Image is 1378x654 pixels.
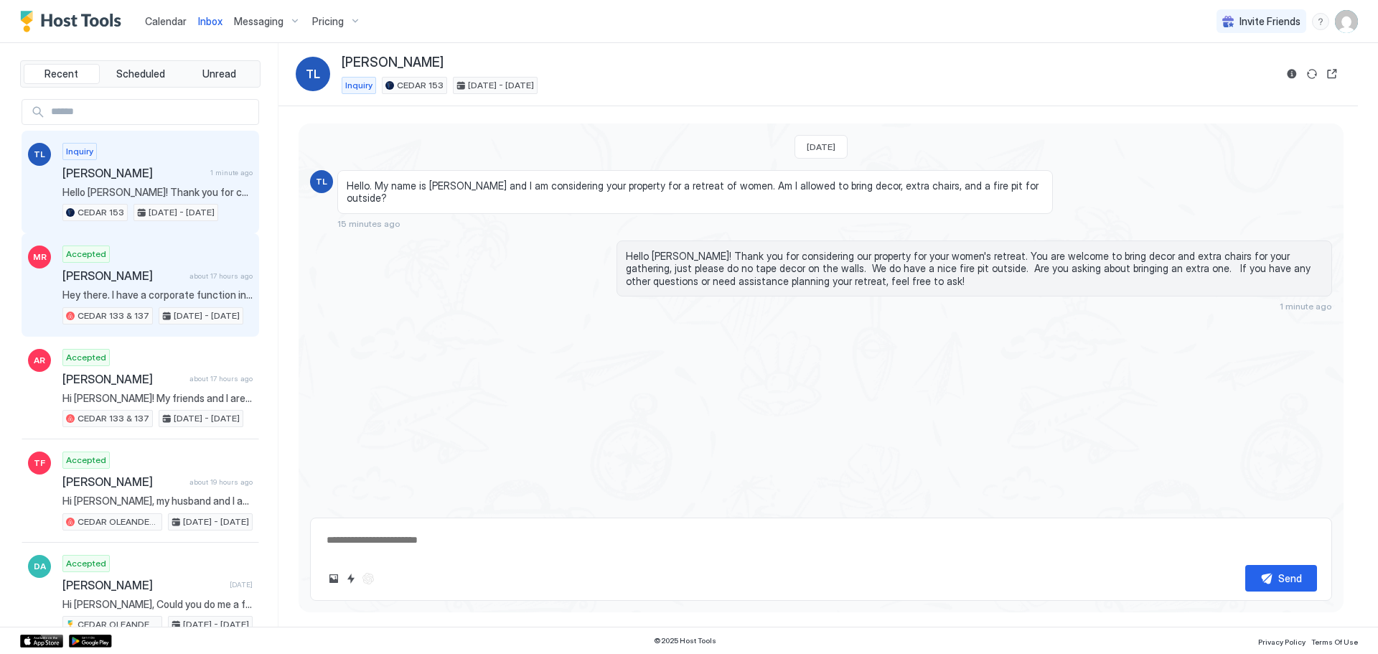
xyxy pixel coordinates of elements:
span: Hi [PERSON_NAME]! My friends and I are so excited to come to [GEOGRAPHIC_DATA] this fall! Once a ... [62,392,253,405]
span: about 17 hours ago [189,271,253,281]
span: [PERSON_NAME] [62,166,205,180]
span: Hey there. I have a corporate function in September and I’m interested in these two properties in... [62,289,253,302]
span: © 2025 Host Tools [654,636,716,645]
a: Host Tools Logo [20,11,128,32]
span: [DATE] - [DATE] [174,309,240,322]
span: Invite Friends [1239,15,1300,28]
span: [DATE] - [DATE] [183,515,249,528]
span: CEDAR 133 & 137 [78,309,149,322]
input: Input Field [45,100,258,124]
a: Terms Of Use [1311,633,1358,648]
span: TL [316,175,327,188]
button: Reservation information [1283,65,1300,83]
span: AR [34,354,45,367]
span: CEDAR 153 [78,206,124,219]
span: [PERSON_NAME] [62,475,184,489]
span: [PERSON_NAME] [342,55,444,71]
a: Calendar [145,14,187,29]
span: Messaging [234,15,283,28]
span: TL [34,148,45,161]
span: DA [34,560,46,573]
button: Send [1245,565,1317,592]
span: Scheduled [116,67,165,80]
span: Inbox [198,15,222,27]
span: Hello. My name is [PERSON_NAME] and I am considering your property for a retreat of women. Am I a... [347,179,1044,205]
span: Inquiry [345,79,372,92]
span: Inquiry [66,145,93,158]
span: MR [33,251,47,263]
span: Hello [PERSON_NAME]! Thank you for considering our property for your women's retreat. You are wel... [626,250,1323,288]
a: Google Play Store [69,635,112,648]
span: CEDAR 153 [397,79,444,92]
span: Hi [PERSON_NAME], my husband and I and 3 other couples will be coming for the Mercy Me concert . [62,495,253,508]
div: menu [1312,13,1329,30]
span: [DATE] - [DATE] [468,79,534,92]
button: Quick reply [342,570,360,587]
span: Terms Of Use [1311,637,1358,646]
span: [DATE] - [DATE] [149,206,215,219]
span: [DATE] [230,580,253,589]
button: Unread [181,64,257,84]
span: Recent [44,67,78,80]
span: TL [306,65,320,83]
div: tab-group [20,60,261,88]
div: User profile [1335,10,1358,33]
span: Accepted [66,351,106,364]
span: Hello [PERSON_NAME]! Thank you for considering our property for your women's retreat. You are wel... [62,186,253,199]
a: Privacy Policy [1258,633,1306,648]
span: [PERSON_NAME] [62,578,224,592]
span: 15 minutes ago [337,218,400,229]
span: CEDAR OLEANDER 156 [78,618,159,631]
button: Recent [24,64,100,84]
span: Unread [202,67,236,80]
span: Accepted [66,248,106,261]
span: CEDAR 133 & 137 [78,412,149,425]
a: Inbox [198,14,222,29]
span: about 17 hours ago [189,374,253,383]
span: [PERSON_NAME] [62,268,184,283]
span: Accepted [66,557,106,570]
span: 1 minute ago [210,168,253,177]
span: Calendar [145,15,187,27]
button: Sync reservation [1303,65,1321,83]
span: about 19 hours ago [189,477,253,487]
span: [DATE] - [DATE] [174,412,240,425]
span: Privacy Policy [1258,637,1306,646]
button: Scheduled [103,64,179,84]
span: Pricing [312,15,344,28]
span: Hi [PERSON_NAME], Could you do me a favor? The trash gets picked up every [DATE] morning, would y... [62,598,253,611]
span: [DATE] - [DATE] [183,618,249,631]
span: 1 minute ago [1280,301,1332,312]
div: Send [1278,571,1302,586]
button: Open reservation [1323,65,1341,83]
span: Accepted [66,454,106,467]
span: [DATE] [807,141,835,152]
span: [PERSON_NAME] [62,372,184,386]
span: CEDAR OLEANDER 157 [78,515,159,528]
button: Upload image [325,570,342,587]
span: TF [34,457,45,470]
a: App Store [20,635,63,648]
